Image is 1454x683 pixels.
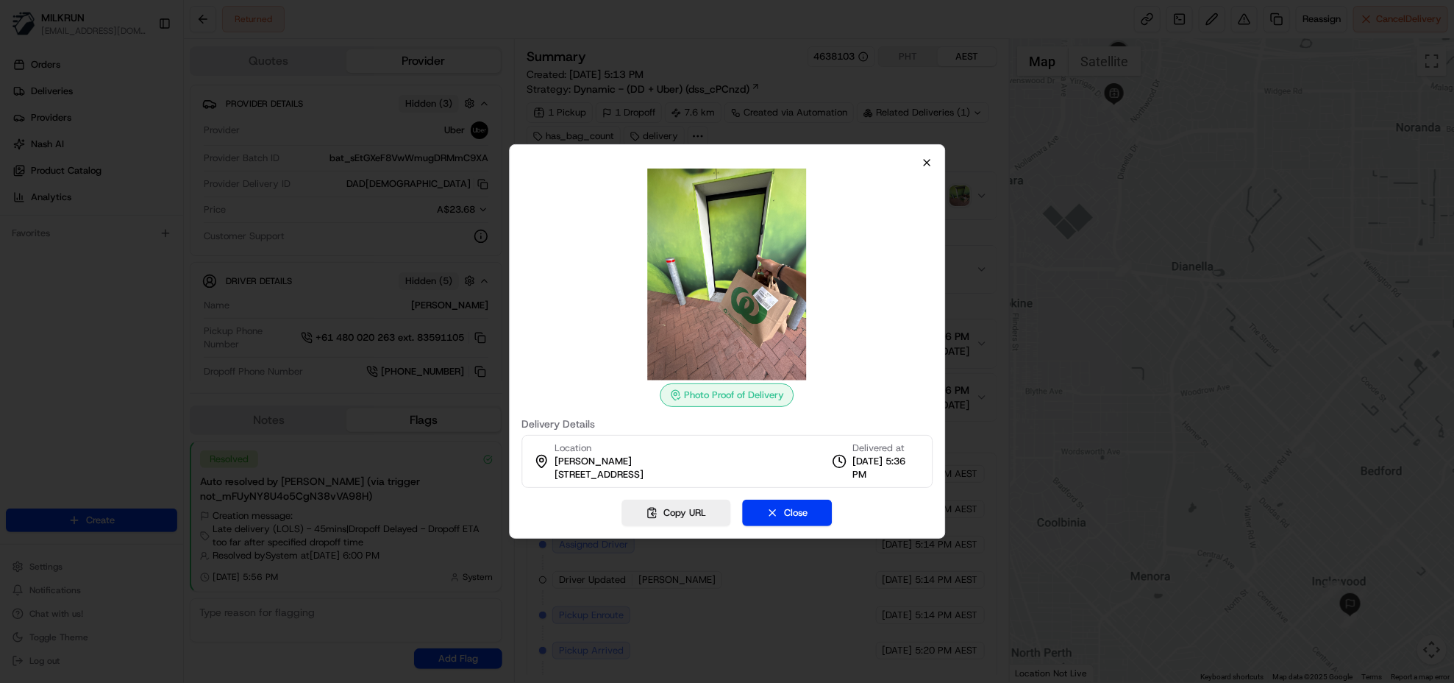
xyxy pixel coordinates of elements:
[743,500,833,526] button: Close
[621,169,833,381] img: photo_proof_of_delivery image
[852,442,920,455] span: Delivered at
[555,455,632,468] span: [PERSON_NAME]
[555,468,644,481] span: [STREET_ADDRESS]
[622,500,731,526] button: Copy URL
[660,383,794,407] div: Photo Proof of Delivery
[555,442,591,455] span: Location
[852,455,920,481] span: [DATE] 5:36 PM
[521,419,933,429] label: Delivery Details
